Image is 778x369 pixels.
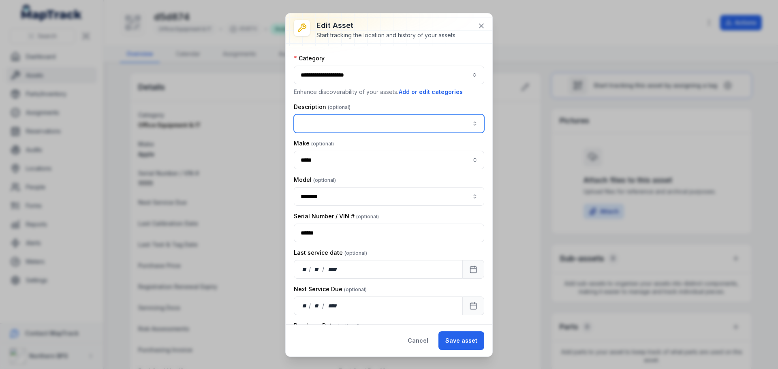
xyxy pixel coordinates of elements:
[316,20,457,31] h3: Edit asset
[294,139,334,147] label: Make
[294,54,325,62] label: Category
[294,285,367,293] label: Next Service Due
[309,302,312,310] div: /
[312,302,323,310] div: month,
[438,331,484,350] button: Save asset
[294,103,351,111] label: Description
[401,331,435,350] button: Cancel
[322,265,325,273] div: /
[294,151,484,169] input: asset-edit:cf[d2fa06e0-ee1f-4c79-bc0a-fc4e3d384b2f]-label
[398,87,463,96] button: Add or edit categories
[301,265,309,273] div: day,
[316,31,457,39] div: Start tracking the location and history of your assets.
[462,260,484,279] button: Calendar
[294,212,379,220] label: Serial Number / VIN #
[294,87,484,96] p: Enhance discoverability of your assets.
[294,322,360,330] label: Purchase Date
[294,187,484,206] input: asset-edit:cf[0eba6346-9018-42ab-a2f3-9be95ac6e0a8]-label
[462,296,484,315] button: Calendar
[294,249,367,257] label: Last service date
[309,265,312,273] div: /
[294,114,484,133] input: asset-edit:description-label
[294,176,336,184] label: Model
[325,265,340,273] div: year,
[322,302,325,310] div: /
[301,302,309,310] div: day,
[312,265,323,273] div: month,
[325,302,340,310] div: year,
